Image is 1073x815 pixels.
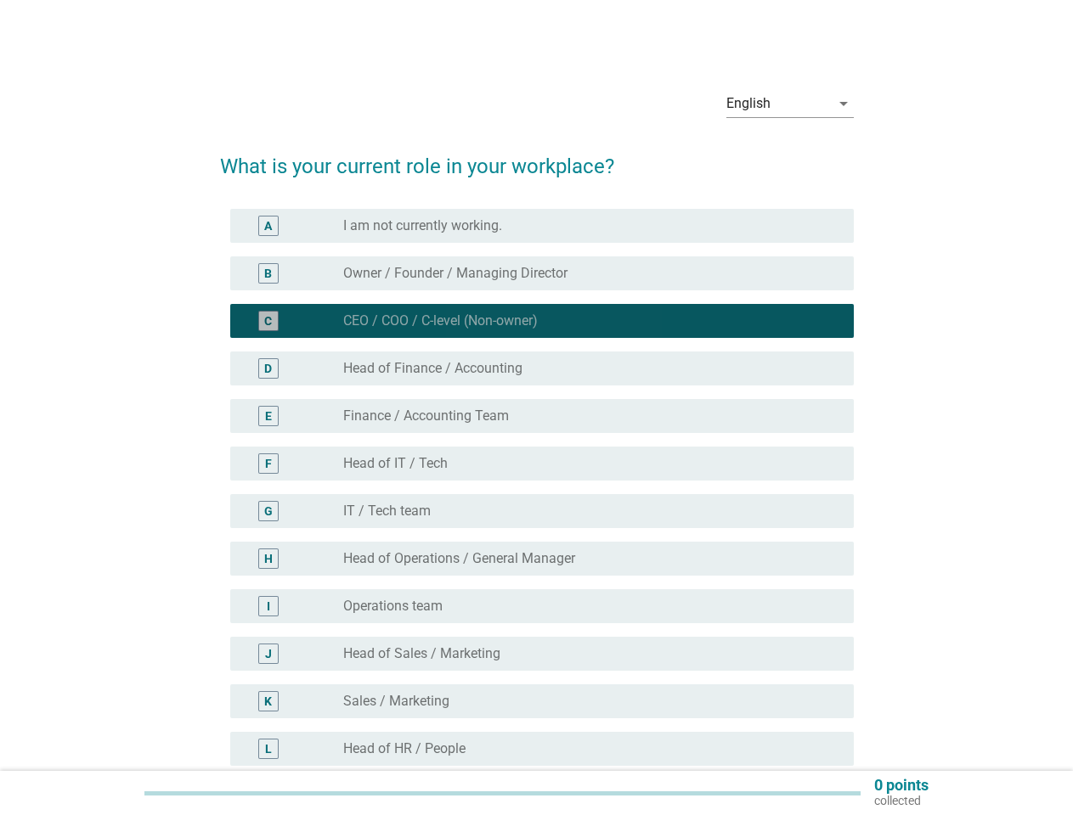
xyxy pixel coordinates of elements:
div: L [265,740,272,758]
div: B [264,265,272,283]
label: Operations team [343,598,443,615]
i: arrow_drop_down [833,93,854,114]
label: Owner / Founder / Managing Director [343,265,568,282]
label: IT / Tech team [343,503,431,520]
label: I am not currently working. [343,217,502,234]
div: H [264,550,273,568]
div: E [265,407,272,425]
label: Head of IT / Tech [343,455,448,472]
div: C [264,312,272,330]
div: G [264,503,273,520]
label: Head of Finance / Accounting [343,360,522,377]
div: J [265,645,272,663]
p: 0 points [874,778,929,793]
h2: What is your current role in your workplace? [220,134,854,182]
label: Head of Sales / Marketing [343,645,500,662]
label: Head of Operations / General Manager [343,550,575,567]
label: Finance / Accounting Team [343,407,509,424]
label: Sales / Marketing [343,693,449,710]
p: collected [874,793,929,808]
div: English [726,96,771,111]
div: F [265,455,272,473]
label: CEO / COO / C-level (Non-owner) [343,312,538,329]
div: D [264,360,272,378]
div: I [267,598,270,615]
div: K [264,693,272,711]
label: Head of HR / People [343,740,466,757]
div: A [264,217,272,235]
